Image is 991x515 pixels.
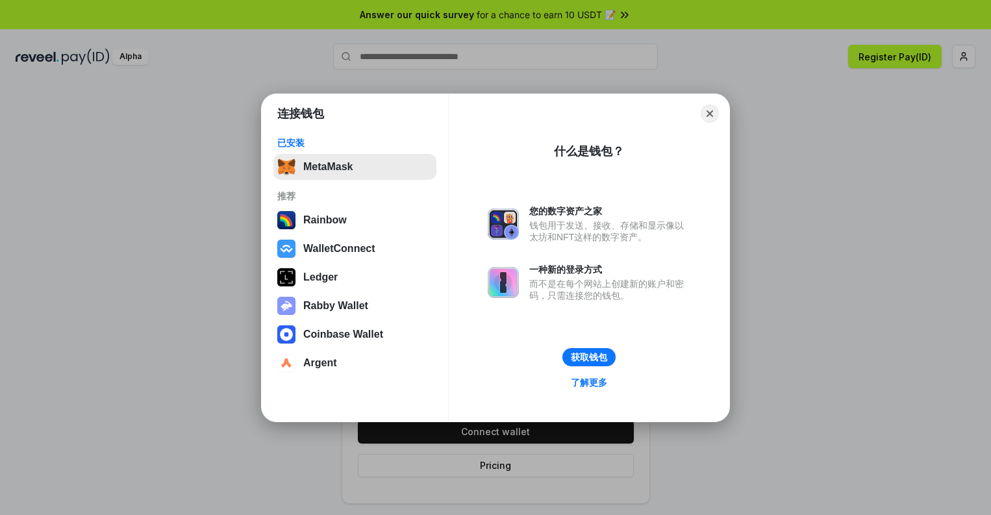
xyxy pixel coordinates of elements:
div: 而不是在每个网站上创建新的账户和密码，只需连接您的钱包。 [529,278,690,301]
div: 钱包用于发送、接收、存储和显示像以太坊和NFT这样的数字资产。 [529,220,690,243]
div: Rainbow [303,214,347,226]
button: Coinbase Wallet [273,321,436,347]
div: Rabby Wallet [303,300,368,312]
button: Argent [273,350,436,376]
img: svg+xml,%3Csvg%20xmlns%3D%22http%3A%2F%2Fwww.w3.org%2F2000%2Fsvg%22%20width%3D%2228%22%20height%3... [277,268,295,286]
h1: 连接钱包 [277,106,324,121]
div: WalletConnect [303,243,375,255]
div: 什么是钱包？ [554,144,624,159]
img: svg+xml,%3Csvg%20width%3D%22120%22%20height%3D%22120%22%20viewBox%3D%220%200%20120%20120%22%20fil... [277,211,295,229]
div: MetaMask [303,161,353,173]
button: MetaMask [273,154,436,180]
img: svg+xml,%3Csvg%20xmlns%3D%22http%3A%2F%2Fwww.w3.org%2F2000%2Fsvg%22%20fill%3D%22none%22%20viewBox... [277,297,295,315]
button: Ledger [273,264,436,290]
button: Close [701,105,719,123]
div: 推荐 [277,190,433,202]
a: 了解更多 [563,374,615,391]
button: Rainbow [273,207,436,233]
img: svg+xml,%3Csvg%20width%3D%2228%22%20height%3D%2228%22%20viewBox%3D%220%200%2028%2028%22%20fill%3D... [277,354,295,372]
div: 您的数字资产之家 [529,205,690,217]
img: svg+xml,%3Csvg%20xmlns%3D%22http%3A%2F%2Fwww.w3.org%2F2000%2Fsvg%22%20fill%3D%22none%22%20viewBox... [488,267,519,298]
img: svg+xml,%3Csvg%20width%3D%2228%22%20height%3D%2228%22%20viewBox%3D%220%200%2028%2028%22%20fill%3D... [277,240,295,258]
img: svg+xml,%3Csvg%20fill%3D%22none%22%20height%3D%2233%22%20viewBox%3D%220%200%2035%2033%22%20width%... [277,158,295,176]
div: Coinbase Wallet [303,329,383,340]
button: WalletConnect [273,236,436,262]
div: Argent [303,357,337,369]
div: 获取钱包 [571,351,607,363]
button: 获取钱包 [562,348,616,366]
div: 已安装 [277,137,433,149]
img: svg+xml,%3Csvg%20width%3D%2228%22%20height%3D%2228%22%20viewBox%3D%220%200%2028%2028%22%20fill%3D... [277,325,295,344]
img: svg+xml,%3Csvg%20xmlns%3D%22http%3A%2F%2Fwww.w3.org%2F2000%2Fsvg%22%20fill%3D%22none%22%20viewBox... [488,208,519,240]
div: 一种新的登录方式 [529,264,690,275]
div: Ledger [303,271,338,283]
button: Rabby Wallet [273,293,436,319]
div: 了解更多 [571,377,607,388]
